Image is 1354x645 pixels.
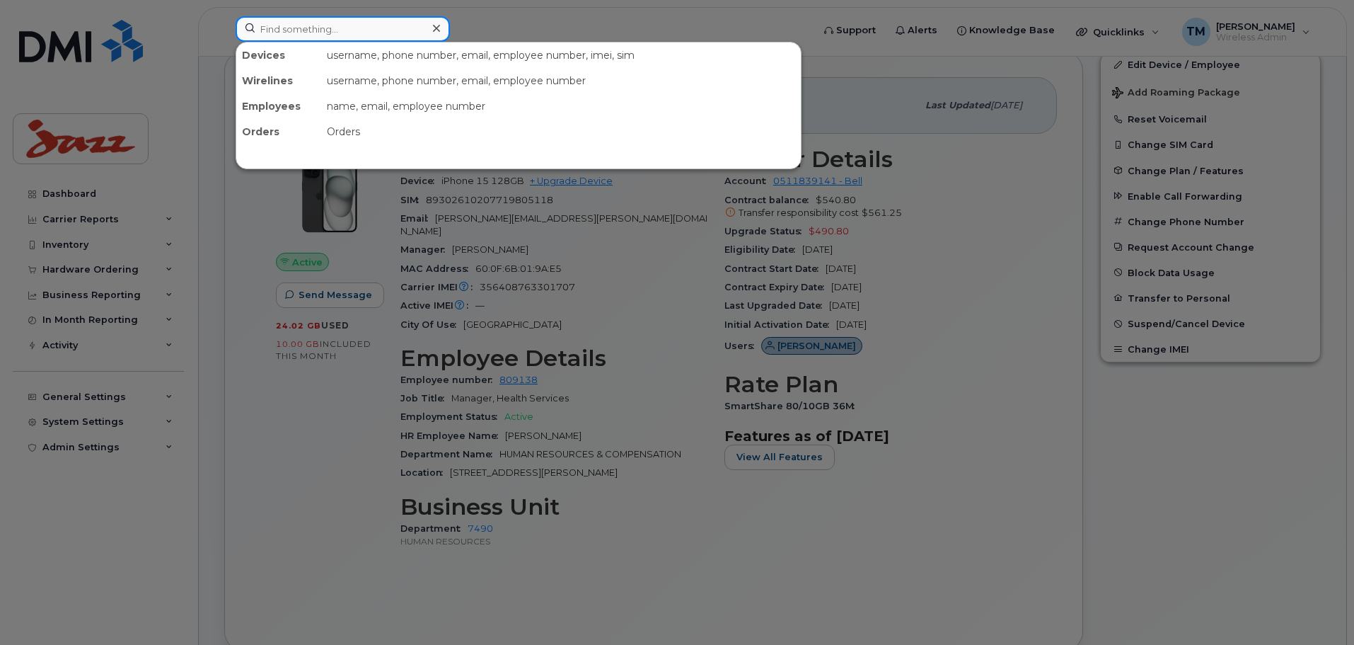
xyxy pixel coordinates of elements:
[236,93,321,119] div: Employees
[236,68,321,93] div: Wirelines
[321,93,801,119] div: name, email, employee number
[236,16,450,42] input: Find something...
[236,119,321,144] div: Orders
[321,42,801,68] div: username, phone number, email, employee number, imei, sim
[236,42,321,68] div: Devices
[321,119,801,144] div: Orders
[321,68,801,93] div: username, phone number, email, employee number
